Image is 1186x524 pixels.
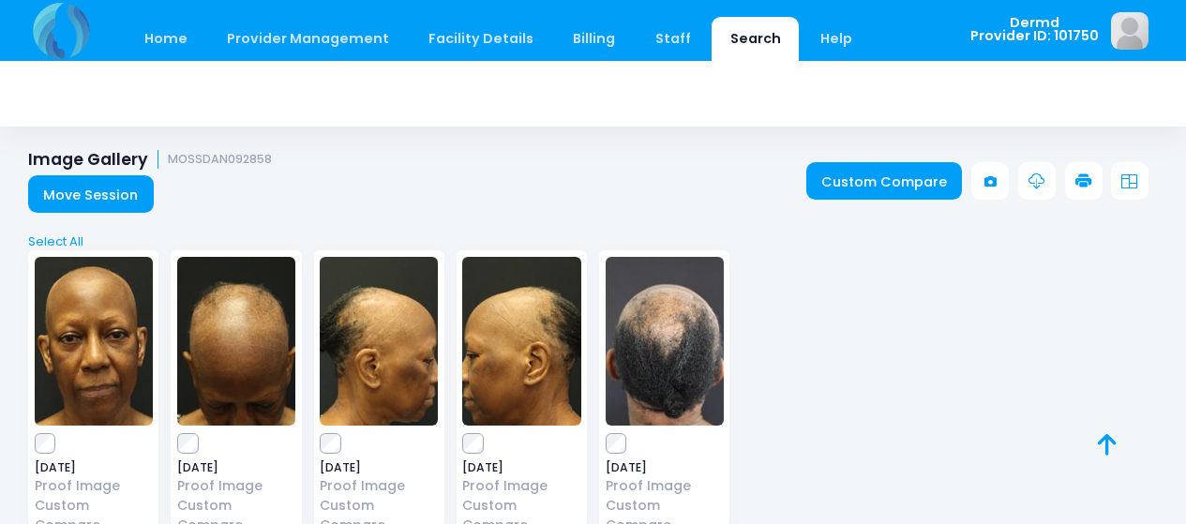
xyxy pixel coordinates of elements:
[177,257,295,426] img: image
[411,17,552,61] a: Facility Details
[1111,12,1148,50] img: image
[555,17,634,61] a: Billing
[606,462,724,473] span: [DATE]
[35,257,153,426] img: image
[126,17,205,61] a: Home
[28,175,154,213] a: Move Session
[208,17,407,61] a: Provider Management
[462,462,580,473] span: [DATE]
[320,257,438,426] img: image
[35,476,153,496] a: Proof Image
[177,476,295,496] a: Proof Image
[320,462,438,473] span: [DATE]
[28,150,272,170] h1: Image Gallery
[606,257,724,426] img: image
[970,16,1099,43] span: Dermd Provider ID: 101750
[23,232,1164,251] a: Select All
[168,153,272,167] small: MOSSDAN092858
[803,17,871,61] a: Help
[177,462,295,473] span: [DATE]
[712,17,799,61] a: Search
[320,476,438,496] a: Proof Image
[462,476,580,496] a: Proof Image
[462,257,580,426] img: image
[806,162,963,200] a: Custom Compare
[606,476,724,496] a: Proof Image
[637,17,709,61] a: Staff
[35,462,153,473] span: [DATE]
